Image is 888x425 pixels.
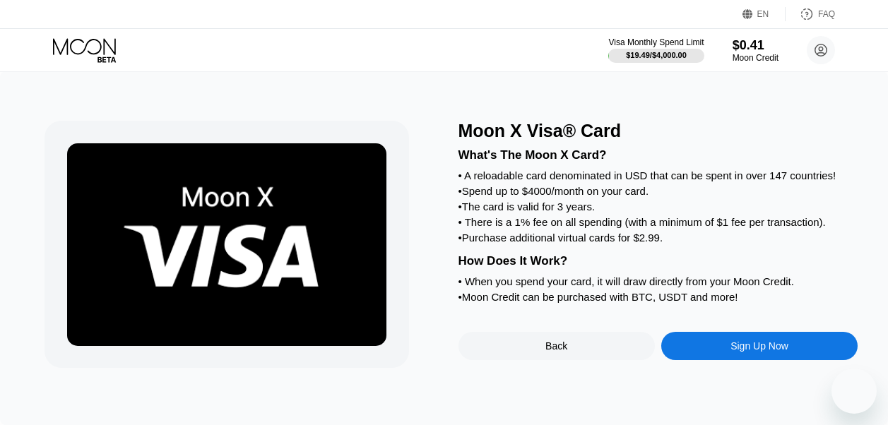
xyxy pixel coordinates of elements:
[545,340,567,352] div: Back
[626,51,687,59] div: $19.49 / $4,000.00
[733,38,779,63] div: $0.41Moon Credit
[831,369,877,414] iframe: Button to launch messaging window
[458,291,858,303] div: • Moon Credit can be purchased with BTC, USDT and more!
[730,340,788,352] div: Sign Up Now
[458,185,858,197] div: • Spend up to $4000/month on your card.
[458,216,858,228] div: • There is a 1% fee on all spending (with a minimum of $1 fee per transaction).
[458,332,655,360] div: Back
[458,254,858,268] div: How Does It Work?
[458,200,858,212] div: • The card is valid for 3 years.
[757,9,769,19] div: EN
[458,275,858,287] div: • When you spend your card, it will draw directly from your Moon Credit.
[661,332,858,360] div: Sign Up Now
[786,7,835,21] div: FAQ
[458,121,858,141] div: Moon X Visa® Card
[458,232,858,244] div: • Purchase additional virtual cards for $2.99.
[458,148,858,162] div: What's The Moon X Card?
[608,37,704,63] div: Visa Monthly Spend Limit$19.49/$4,000.00
[818,9,835,19] div: FAQ
[733,53,779,63] div: Moon Credit
[733,38,779,53] div: $0.41
[742,7,786,21] div: EN
[608,37,704,47] div: Visa Monthly Spend Limit
[458,169,858,181] div: • A reloadable card denominated in USD that can be spent in over 147 countries!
